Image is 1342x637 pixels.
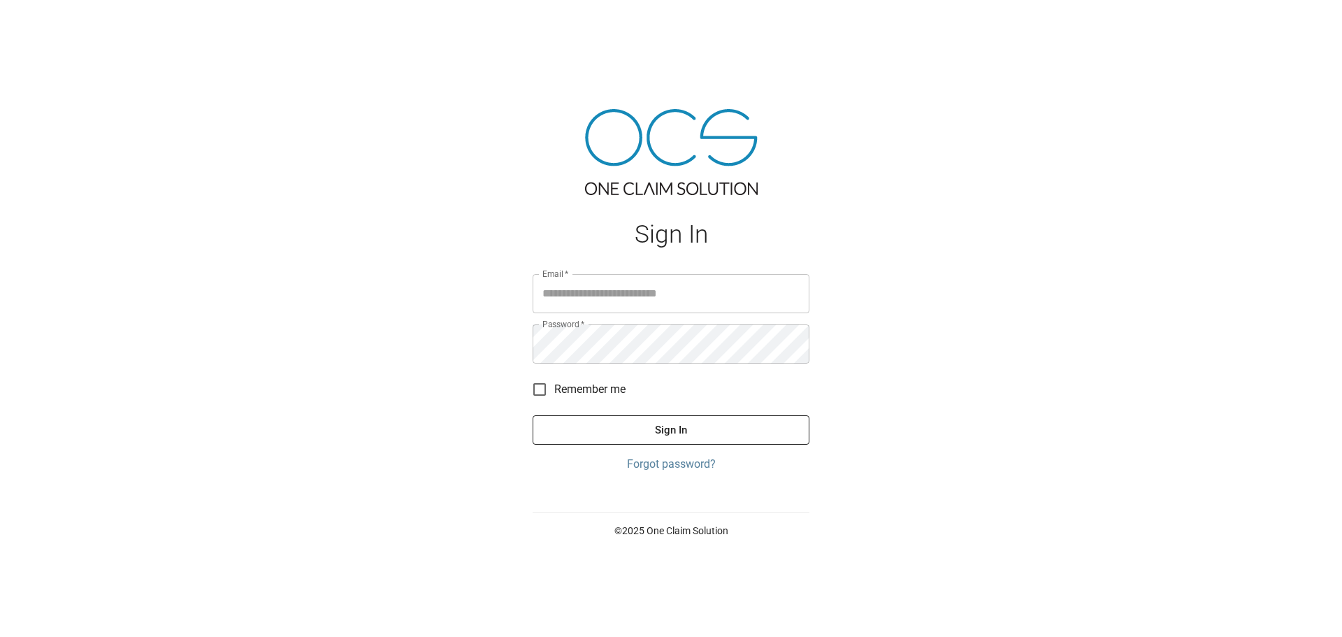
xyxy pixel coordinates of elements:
img: ocs-logo-tra.png [585,109,758,195]
button: Sign In [533,415,809,445]
span: Remember me [554,381,626,398]
label: Email [542,268,569,280]
p: © 2025 One Claim Solution [533,524,809,538]
img: ocs-logo-white-transparent.png [17,8,73,36]
h1: Sign In [533,220,809,249]
label: Password [542,318,584,330]
a: Forgot password? [533,456,809,473]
